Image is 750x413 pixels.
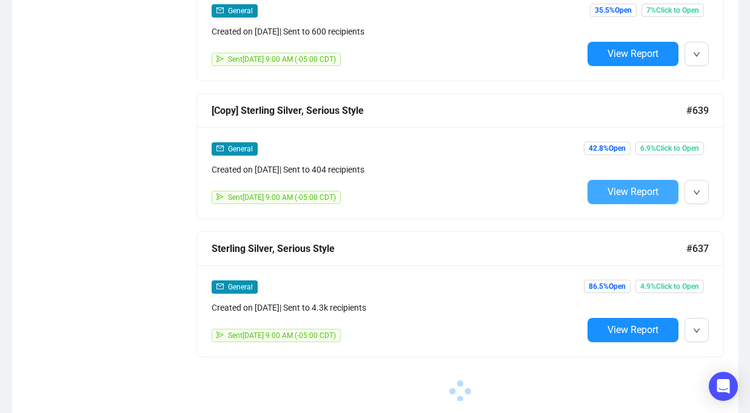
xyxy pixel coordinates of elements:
div: Created on [DATE] | Sent to 4.3k recipients [212,301,583,314]
span: View Report [608,324,658,335]
span: #637 [686,241,709,256]
span: down [693,189,700,196]
span: send [216,193,224,200]
span: View Report [608,48,658,59]
div: [Copy] Sterling Silver, Serious Style [212,103,686,118]
span: Sent [DATE] 9:00 AM (-05:00 CDT) [228,55,336,64]
div: Created on [DATE] | Sent to 600 recipients [212,25,583,38]
span: Sent [DATE] 9:00 AM (-05:00 CDT) [228,331,336,340]
span: 86.5% Open [584,280,631,293]
div: Created on [DATE] | Sent to 404 recipients [212,163,583,176]
span: 42.8% Open [584,142,631,155]
span: 35.5% Open [590,4,637,17]
span: send [216,55,224,62]
div: Sterling Silver, Serious Style [212,241,686,256]
span: down [693,327,700,334]
span: mail [216,145,224,152]
button: View Report [588,42,678,66]
span: mail [216,7,224,14]
span: Sent [DATE] 9:00 AM (-05:00 CDT) [228,193,336,202]
span: 4.9% Click to Open [635,280,704,293]
span: mail [216,283,224,290]
a: [Copy] Sterling Silver, Serious Style#639mailGeneralCreated on [DATE]| Sent to 404 recipientssend... [196,93,724,219]
span: 7% Click to Open [641,4,704,17]
span: #639 [686,103,709,118]
span: 6.9% Click to Open [635,142,704,155]
span: General [228,145,253,153]
span: send [216,331,224,339]
a: Sterling Silver, Serious Style#637mailGeneralCreated on [DATE]| Sent to 4.3k recipientssendSent[D... [196,231,724,357]
div: Open Intercom Messenger [709,372,738,401]
span: General [228,7,253,15]
button: View Report [588,318,678,342]
button: View Report [588,180,678,204]
span: General [228,283,253,291]
span: View Report [608,186,658,197]
span: down [693,51,700,58]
